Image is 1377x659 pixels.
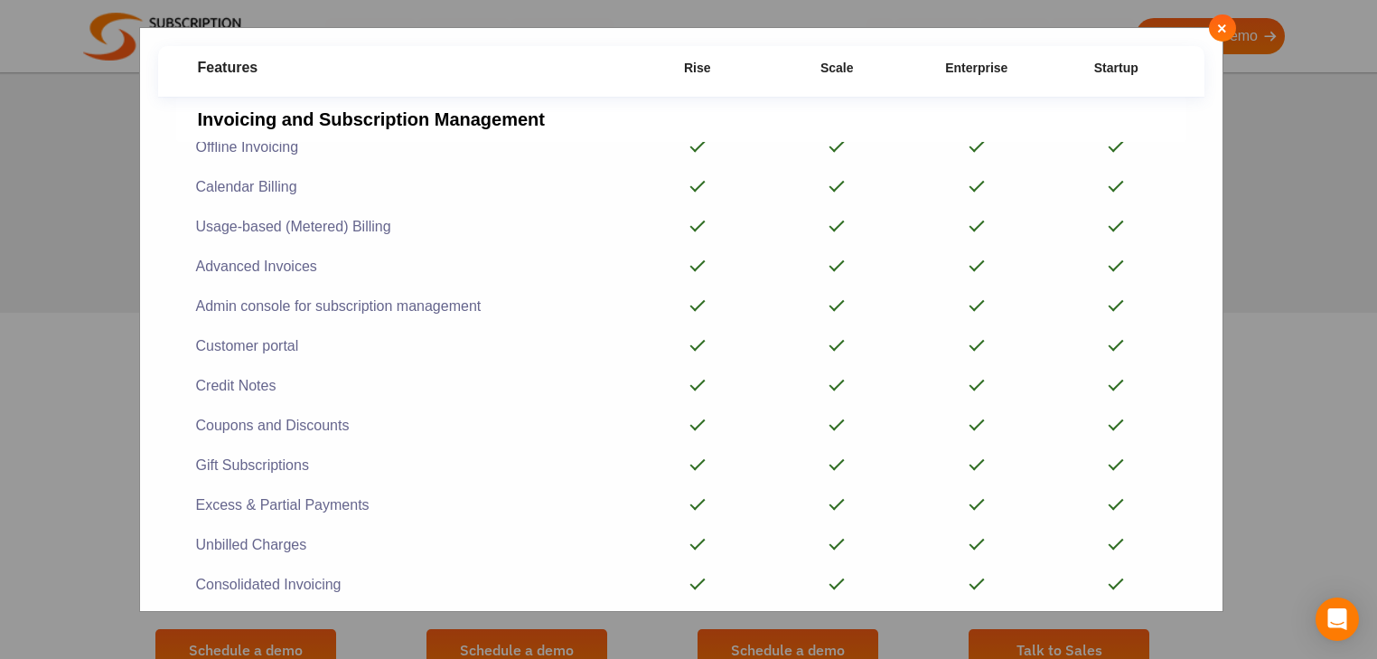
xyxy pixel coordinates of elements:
span: × [1216,18,1228,38]
div: Customer portal [176,326,628,366]
div: Admin console for subscription management [176,287,628,326]
div: Credit Notes [176,366,628,406]
div: Usage-based (Metered) Billing [176,207,628,247]
div: Invoicing and Subscription Management [198,106,1165,133]
div: Excess & Partial Payments [176,485,628,525]
div: Consolidated Invoicing [176,565,628,605]
div: Open Intercom Messenger [1316,598,1359,641]
button: Close [1209,14,1236,42]
div: Advanced Invoices [176,247,628,287]
div: Gift Subscriptions [176,446,628,485]
div: Offline Invoicing [176,127,628,167]
div: Coupons and Discounts [176,406,628,446]
div: Calendar Billing [176,167,628,207]
div: Unbilled Charges [176,525,628,565]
